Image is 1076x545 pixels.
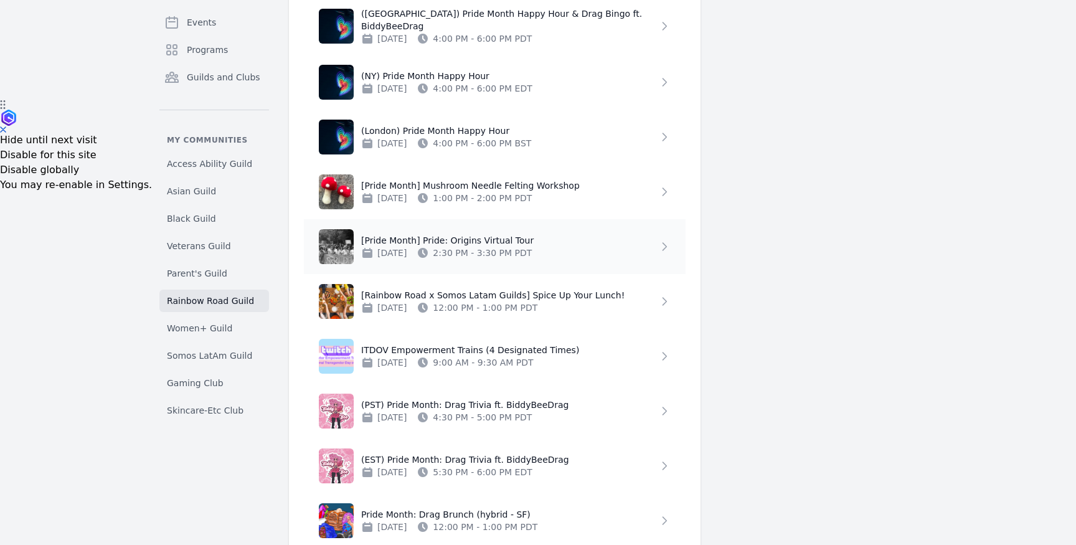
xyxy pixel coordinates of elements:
[361,521,407,533] div: [DATE]
[361,7,658,32] p: ([GEOGRAPHIC_DATA]) Pride Month Happy Hour & Drag Bingo ft. BiddyBeeDrag
[304,110,686,164] a: (London) Pride Month Happy Hour[DATE]4:00 PM - 6:00 PM BST
[159,135,269,145] p: My communities
[167,185,216,197] span: Asian Guild
[361,82,407,95] div: [DATE]
[167,377,224,389] span: Gaming Club
[159,290,269,312] a: Rainbow Road Guild
[159,10,269,418] nav: Sidebar
[167,295,254,307] span: Rainbow Road Guild
[159,10,269,35] a: Events
[361,179,658,192] p: [Pride Month] Mushroom Needle Felting Workshop
[407,82,532,95] div: 4:00 PM - 6:00 PM EDT
[159,153,269,175] a: Access Ability Guild
[187,16,216,29] span: Events
[159,37,269,62] a: Programs
[159,65,269,90] a: Guilds and Clubs
[167,240,231,252] span: Veterans Guild
[361,289,658,301] p: [Rainbow Road x Somos Latam Guilds] Spice Up Your Lunch!
[304,55,686,110] a: (NY) Pride Month Happy Hour[DATE]4:00 PM - 6:00 PM EDT
[159,207,269,230] a: Black Guild
[407,411,532,424] div: 4:30 PM - 5:00 PM PDT
[187,44,228,56] span: Programs
[361,192,407,204] div: [DATE]
[167,267,227,280] span: Parent's Guild
[361,301,407,314] div: [DATE]
[361,344,658,356] p: ITDOV Empowerment Trains (4 Designated Times)
[304,164,686,219] a: [Pride Month] Mushroom Needle Felting Workshop[DATE]1:00 PM - 2:00 PM PDT
[304,219,686,274] a: [Pride Month] Pride: Origins Virtual Tour[DATE]2:30 PM - 3:30 PM PDT
[361,399,658,411] p: (PST) Pride Month: Drag Trivia ft. BiddyBeeDrag
[361,137,407,149] div: [DATE]
[361,32,407,45] div: [DATE]
[407,192,532,204] div: 1:00 PM - 2:00 PM PDT
[361,70,658,82] p: (NY) Pride Month Happy Hour
[361,247,407,259] div: [DATE]
[167,212,216,225] span: Black Guild
[167,349,252,362] span: Somos LatAm Guild
[304,329,686,384] a: ITDOV Empowerment Trains (4 Designated Times)[DATE]9:00 AM - 9:30 AM PDT
[361,125,658,137] p: (London) Pride Month Happy Hour
[407,521,537,533] div: 12:00 PM - 1:00 PM PDT
[407,137,531,149] div: 4:00 PM - 6:00 PM BST
[304,384,686,438] a: (PST) Pride Month: Drag Trivia ft. BiddyBeeDrag[DATE]4:30 PM - 5:00 PM PDT
[361,508,658,521] p: Pride Month: Drag Brunch (hybrid - SF)
[167,404,243,417] span: Skincare-Etc Club
[361,411,407,424] div: [DATE]
[407,301,537,314] div: 12:00 PM - 1:00 PM PDT
[159,399,269,422] a: Skincare-Etc Club
[159,262,269,285] a: Parent's Guild
[159,235,269,257] a: Veterans Guild
[187,71,260,83] span: Guilds and Clubs
[361,356,407,369] div: [DATE]
[407,32,532,45] div: 4:00 PM - 6:00 PM PDT
[361,453,658,466] p: (EST) Pride Month: Drag Trivia ft. BiddyBeeDrag
[159,344,269,367] a: Somos LatAm Guild
[407,247,532,259] div: 2:30 PM - 3:30 PM PDT
[159,317,269,339] a: Women+ Guild
[159,372,269,394] a: Gaming Club
[159,180,269,202] a: Asian Guild
[361,234,658,247] p: [Pride Month] Pride: Origins Virtual Tour
[167,158,252,170] span: Access Ability Guild
[407,466,532,478] div: 5:30 PM - 6:00 PM EDT
[407,356,533,369] div: 9:00 AM - 9:30 AM PDT
[361,466,407,478] div: [DATE]
[304,274,686,329] a: [Rainbow Road x Somos Latam Guilds] Spice Up Your Lunch![DATE]12:00 PM - 1:00 PM PDT
[304,438,686,493] a: (EST) Pride Month: Drag Trivia ft. BiddyBeeDrag[DATE]5:30 PM - 6:00 PM EDT
[167,322,232,334] span: Women+ Guild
